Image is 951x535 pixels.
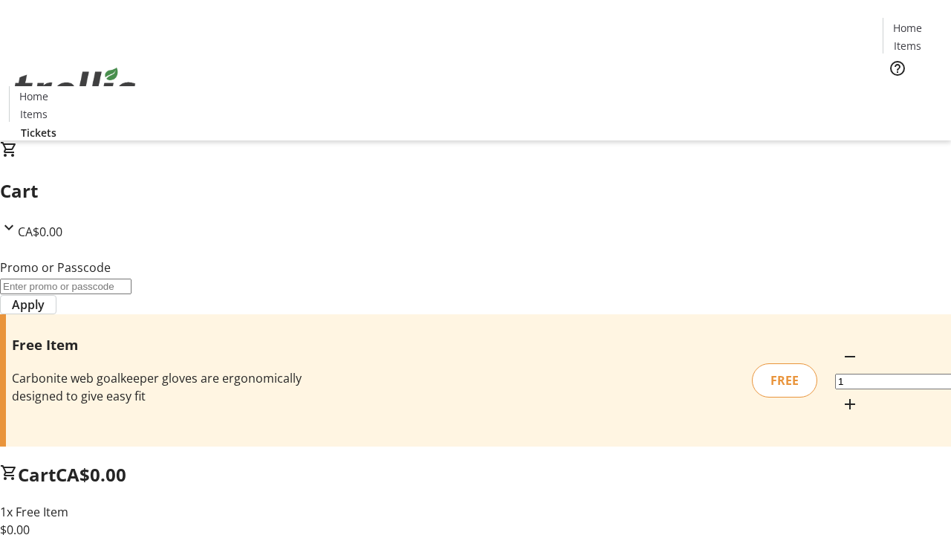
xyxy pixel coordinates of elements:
[10,106,57,122] a: Items
[893,20,922,36] span: Home
[883,20,931,36] a: Home
[835,389,865,419] button: Increment by one
[19,88,48,104] span: Home
[21,125,56,140] span: Tickets
[20,106,48,122] span: Items
[12,369,337,405] div: Carbonite web goalkeeper gloves are ergonomically designed to give easy fit
[12,334,337,355] h3: Free Item
[56,462,126,487] span: CA$0.00
[752,363,817,398] div: FREE
[835,342,865,372] button: Decrement by one
[18,224,62,240] span: CA$0.00
[883,38,931,53] a: Items
[10,88,57,104] a: Home
[894,38,921,53] span: Items
[12,296,45,314] span: Apply
[883,53,912,83] button: Help
[883,86,942,102] a: Tickets
[9,125,68,140] a: Tickets
[9,51,141,126] img: Orient E2E Organization Y7NcwNvPtw's Logo
[895,86,930,102] span: Tickets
